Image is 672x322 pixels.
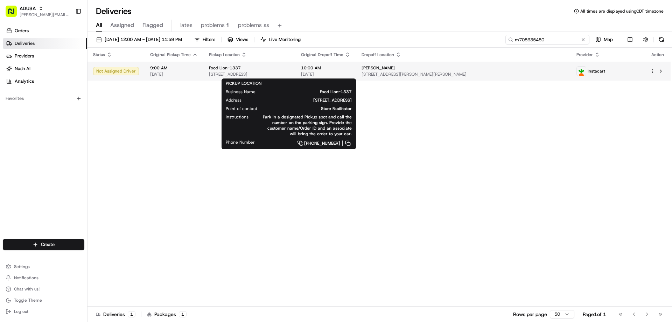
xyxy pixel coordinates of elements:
span: Map [604,36,613,43]
span: [STREET_ADDRESS][PERSON_NAME][PERSON_NAME] [362,71,565,77]
input: Type to search [505,35,589,44]
div: Deliveries [96,311,135,318]
a: Deliveries [3,38,87,49]
span: [PHONE_NUMBER] [304,141,340,146]
button: Settings [3,262,84,272]
div: Start new chat [24,67,115,74]
span: Business Name [226,89,255,95]
span: [STREET_ADDRESS] [209,71,290,77]
span: Food Lion-1337 [267,89,352,95]
span: Notifications [14,275,38,281]
span: Store Facilitator [268,106,352,111]
div: 💻 [59,102,65,108]
button: [PERSON_NAME][EMAIL_ADDRESS][PERSON_NAME][DOMAIN_NAME] [20,12,70,18]
button: Log out [3,307,84,316]
span: [DATE] [301,71,350,77]
span: problems fl [201,21,230,29]
button: Notifications [3,273,84,283]
a: Nash AI [3,63,87,74]
span: Pylon [70,119,85,124]
span: API Documentation [66,102,112,109]
span: Log out [14,309,28,314]
button: [DATE] 12:00 AM - [DATE] 11:59 PM [93,35,185,44]
span: Food Lion-1337 [209,65,241,71]
span: Point of contact [226,106,257,111]
div: Action [650,52,665,57]
h1: Deliveries [96,6,132,17]
span: All [96,21,102,29]
span: Filters [203,36,215,43]
span: Analytics [15,78,34,84]
span: 10:00 AM [301,65,350,71]
button: Views [224,35,251,44]
span: Chat with us! [14,286,40,292]
a: Providers [3,50,87,62]
span: [DATE] [150,71,198,77]
span: lates [180,21,192,29]
div: Page 1 of 1 [583,311,606,318]
button: ADUSA[PERSON_NAME][EMAIL_ADDRESS][PERSON_NAME][DOMAIN_NAME] [3,3,72,20]
div: We're available if you need us! [24,74,89,80]
span: Create [41,241,55,248]
button: ADUSA [20,5,36,12]
img: 1736555255976-a54dd68f-1ca7-489b-9aae-adbdc363a1c4 [7,67,20,80]
span: Original Dropoff Time [301,52,343,57]
span: Address [226,97,241,103]
span: Providers [15,53,34,59]
span: All times are displayed using CDT timezone [580,8,664,14]
span: Phone Number [226,139,255,145]
button: Create [3,239,84,250]
input: Clear [18,45,115,53]
button: Map [592,35,616,44]
span: Nash AI [15,66,30,72]
p: Welcome 👋 [7,28,127,39]
button: Refresh [657,35,666,44]
span: Original Pickup Time [150,52,191,57]
button: Chat with us! [3,284,84,294]
button: Start new chat [119,69,127,77]
span: problems ss [238,21,269,29]
span: Live Monitoring [269,36,301,43]
a: Powered byPylon [49,118,85,124]
div: 1 [179,311,187,317]
button: Toggle Theme [3,295,84,305]
a: 💻API Documentation [56,99,115,111]
button: Filters [191,35,218,44]
span: Instructions [226,114,248,120]
span: Pickup Location [209,52,240,57]
a: Orders [3,25,87,36]
a: [PHONE_NUMBER] [266,139,352,147]
a: 📗Knowledge Base [4,99,56,111]
button: Live Monitoring [257,35,304,44]
span: Park in a designated Pickup spot and call the number on the parking sign. Provide the customer na... [260,114,352,137]
span: [DATE] 12:00 AM - [DATE] 11:59 PM [105,36,182,43]
span: Deliveries [15,40,35,47]
span: Knowledge Base [14,102,54,109]
span: Instacart [588,68,605,74]
span: Flagged [142,21,163,29]
span: 9:00 AM [150,65,198,71]
span: Views [236,36,248,43]
span: Toggle Theme [14,297,42,303]
span: [PERSON_NAME] [362,65,395,71]
span: Orders [15,28,29,34]
span: PICKUP LOCATION [226,81,261,86]
img: Nash [7,7,21,21]
div: 1 [128,311,135,317]
p: Rows per page [513,311,547,318]
span: Assigned [110,21,134,29]
span: Dropoff Location [362,52,394,57]
div: Favorites [3,93,84,104]
span: [STREET_ADDRESS] [253,97,352,103]
img: profile_instacart_ahold_partner.png [577,67,586,76]
span: Status [93,52,105,57]
a: Analytics [3,76,87,87]
span: Provider [576,52,593,57]
div: Packages [147,311,187,318]
div: 📗 [7,102,13,108]
span: Settings [14,264,30,269]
